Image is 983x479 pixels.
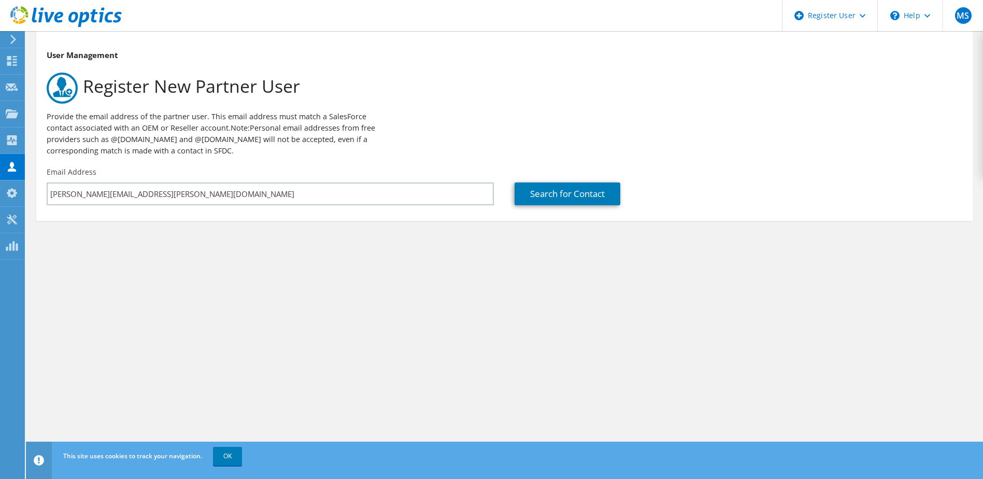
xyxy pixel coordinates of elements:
[213,447,242,466] a: OK
[515,182,620,205] a: Search for Contact
[955,7,972,24] span: MS
[47,49,962,61] h3: User Management
[47,111,389,157] p: Provide the email address of the partner user. This email address must match a SalesForce contact...
[231,123,250,133] b: Note:
[890,11,900,20] svg: \n
[47,73,957,104] h1: Register New Partner User
[47,167,96,177] label: Email Address
[63,452,202,460] span: This site uses cookies to track your navigation.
